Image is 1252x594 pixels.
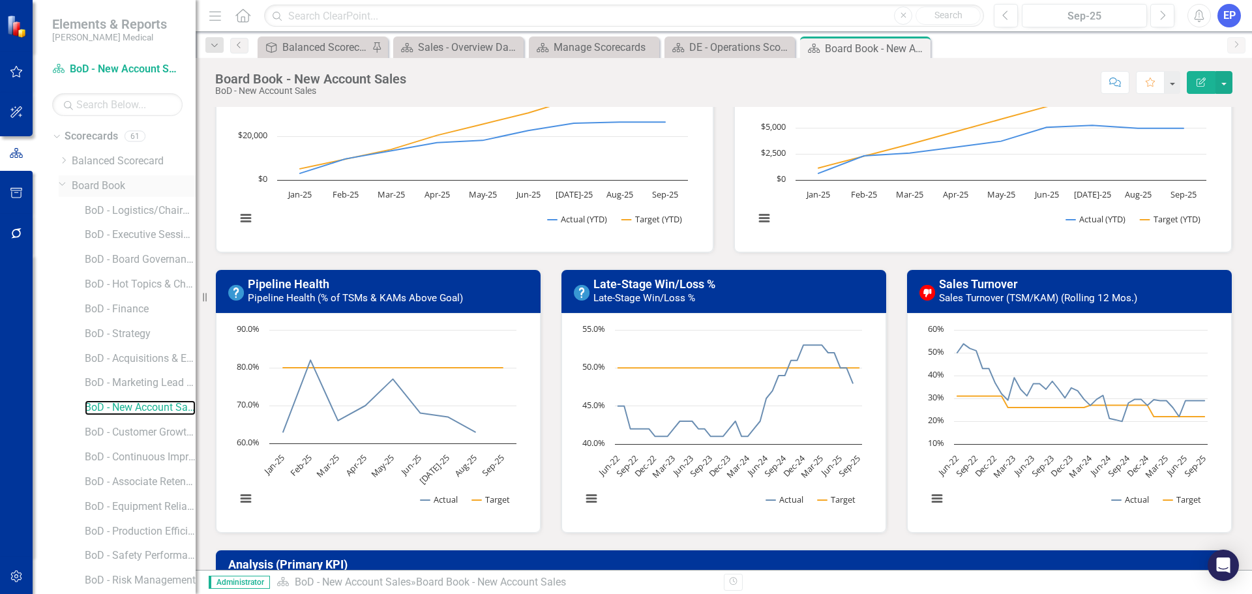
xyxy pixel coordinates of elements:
[582,399,605,411] text: 45.0%
[298,74,668,171] g: Target (YTD), line 2 of 2 with 9 data points.
[230,43,694,239] svg: Interactive chart
[237,209,255,228] button: View chart menu, Chart
[934,10,962,20] span: Search
[52,62,183,77] a: BoD - New Account Sales
[85,376,196,391] a: BoD - Marketing Lead Conversions
[1011,453,1037,479] text: Jun-23
[939,277,1017,291] a: Sales Turnover
[85,327,196,342] a: BoD - Strategy
[548,213,608,225] button: Show Actual (YTD)
[593,292,695,304] small: Late-Stage Win/Loss %
[85,450,196,465] a: BoD - Continuous Improvement
[593,277,715,291] a: Late-Stage Win/Loss %
[237,398,260,410] text: 70.0%
[416,576,566,588] div: Board Book - New Account Sales
[230,323,527,519] div: Chart. Highcharts interactive chart.
[1170,188,1197,200] text: Sep-25
[7,14,29,37] img: ClearPoint Strategy
[1163,494,1202,505] button: Show Target
[582,323,605,334] text: 55.0%
[238,129,267,141] text: $20,000
[125,131,145,142] div: 61
[953,453,980,479] text: Sep-22
[1142,453,1170,480] text: Mar-25
[943,188,968,200] text: Apr-25
[1029,453,1056,479] text: Sep-23
[1125,188,1152,200] text: Aug-25
[417,452,451,486] text: [DATE]-25
[614,453,640,479] text: Sep-22
[670,453,696,479] text: Jun-23
[1022,4,1147,27] button: Sep-25
[1208,550,1239,581] div: Open Intercom Messenger
[515,188,541,200] text: Jun-25
[928,490,946,508] button: View chart menu, Chart
[582,490,601,508] button: View chart menu, Chart
[575,323,869,519] svg: Interactive chart
[777,173,786,185] text: $0
[743,452,770,479] text: Jun-24
[582,361,605,372] text: 50.0%
[1217,4,1241,27] div: EP
[668,39,792,55] a: DE - Operations Scorecard Overview
[85,228,196,243] a: BoD - Executive Sessions
[1034,188,1059,200] text: Jun-25
[237,361,260,372] text: 80.0%
[230,323,523,519] svg: Interactive chart
[574,285,589,301] img: No Information
[582,437,605,449] text: 40.0%
[554,39,656,55] div: Manage Scorecards
[748,43,1218,239] div: Chart. Highcharts interactive chart.
[928,368,944,380] text: 40%
[378,188,405,200] text: Mar-25
[248,292,463,304] small: Pipeline Health (% of TSMs & KAMs Above Goal)
[237,323,260,334] text: 90.0%
[85,203,196,218] a: BoD - Logistics/Chairman Notes
[248,277,329,291] a: Pipeline Health
[295,576,411,588] a: BoD - New Account Sales
[1074,188,1111,200] text: [DATE]-25
[556,188,593,200] text: [DATE]-25
[928,437,944,449] text: 10%
[649,453,677,480] text: Mar-23
[748,43,1213,239] svg: Interactive chart
[706,453,733,479] text: Dec-23
[1049,453,1075,479] text: Dec-23
[261,39,368,55] a: Balanced Scorecard (Daily Huddle)
[652,188,678,200] text: Sep-25
[85,548,196,563] a: BoD - Safety Performance
[1087,452,1114,479] text: Jun-24
[689,39,792,55] div: DE - Operations Scorecard Overview
[264,5,984,27] input: Search ClearPoint...
[72,179,196,194] a: Board Book
[398,452,424,478] text: Jun-25
[921,323,1214,519] svg: Interactive chart
[85,524,196,539] a: BoD - Production Efficiency
[934,453,961,479] text: Jun-22
[687,453,714,479] text: Sep-23
[1140,213,1201,225] button: Show Target (YTD)
[762,452,789,479] text: Sep-24
[1182,453,1208,479] text: Sep-25
[991,453,1018,480] text: Mar-23
[921,323,1218,519] div: Chart. Highcharts interactive chart.
[281,365,505,370] g: Target, line 2 of 2 with 9 data points.
[632,453,659,479] text: Dec-22
[761,121,786,132] text: $5,000
[818,494,856,505] button: Show Target
[418,39,520,55] div: Sales - Overview Dashboard
[972,453,999,479] text: Dec-22
[851,188,877,200] text: Feb-25
[781,452,808,479] text: Dec-24
[396,39,520,55] a: Sales - Overview Dashboard
[928,346,944,357] text: 50%
[85,499,196,514] a: BoD - Equipment Reliability
[288,452,314,479] text: Feb-25
[1026,8,1142,24] div: Sep-25
[939,292,1137,304] small: Sales Turnover (TSM/KAM) (Rolling 12 Mos.)
[237,490,255,508] button: View chart menu, Chart
[343,452,369,478] text: Apr-25
[215,72,406,86] div: Board Book - New Account Sales
[228,285,244,301] img: No Information
[261,452,287,478] text: Jan-25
